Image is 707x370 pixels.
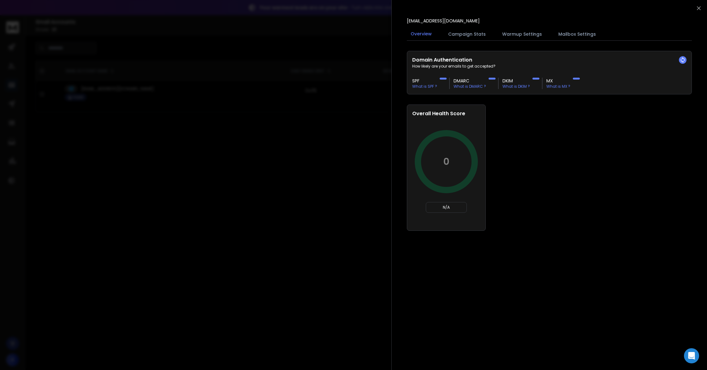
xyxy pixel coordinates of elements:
[546,84,570,89] p: What is MX ?
[454,78,486,84] h3: DMARC
[412,78,437,84] h3: SPF
[502,78,530,84] h3: DKIM
[412,84,437,89] p: What is SPF ?
[498,27,546,41] button: Warmup Settings
[429,205,464,210] p: N/A
[454,84,486,89] p: What is DMARC ?
[407,27,436,41] button: Overview
[412,64,686,69] p: How likely are your emails to get accepted?
[684,348,699,363] div: Open Intercom Messenger
[444,27,490,41] button: Campaign Stats
[546,78,570,84] h3: MX
[412,56,686,64] h2: Domain Authentication
[407,18,480,24] p: [EMAIL_ADDRESS][DOMAIN_NAME]
[412,110,480,117] h2: Overall Health Score
[443,156,449,167] p: 0
[555,27,600,41] button: Mailbox Settings
[502,84,530,89] p: What is DKIM ?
